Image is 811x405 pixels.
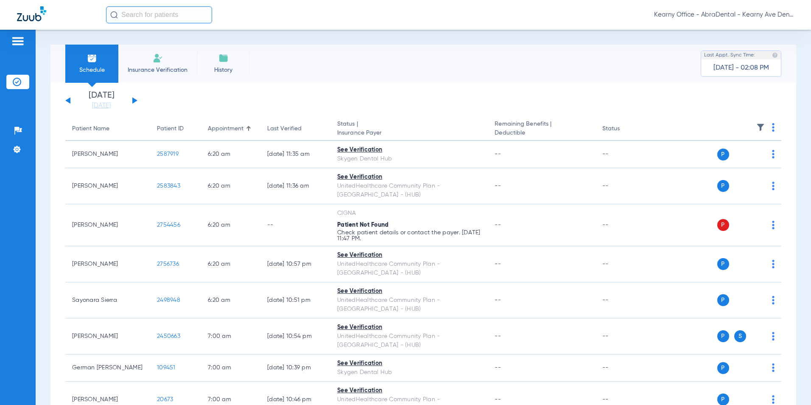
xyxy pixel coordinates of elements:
[260,168,330,204] td: [DATE] 11:36 AM
[596,141,653,168] td: --
[717,149,729,160] span: P
[495,365,501,371] span: --
[11,36,25,46] img: hamburger-icon
[87,53,97,63] img: Schedule
[260,141,330,168] td: [DATE] 11:35 AM
[218,53,229,63] img: History
[201,168,260,204] td: 6:20 AM
[596,117,653,141] th: Status
[717,294,729,306] span: P
[201,282,260,318] td: 6:20 AM
[337,173,481,182] div: See Verification
[65,246,150,282] td: [PERSON_NAME]
[267,124,324,133] div: Last Verified
[596,168,653,204] td: --
[772,260,775,268] img: group-dot-blue.svg
[201,354,260,382] td: 7:00 AM
[717,219,729,231] span: P
[260,354,330,382] td: [DATE] 10:39 PM
[65,282,150,318] td: Sayonara Sierra
[734,330,746,342] span: S
[157,151,179,157] span: 2587919
[65,354,150,382] td: German [PERSON_NAME]
[72,124,109,133] div: Patient Name
[260,246,330,282] td: [DATE] 10:57 PM
[337,129,481,138] span: Insurance Payer
[76,91,127,110] li: [DATE]
[337,260,481,278] div: UnitedHealthcare Community Plan - [GEOGRAPHIC_DATA] - (HUB)
[717,362,729,374] span: P
[495,222,501,228] span: --
[713,64,769,72] span: [DATE] - 02:08 PM
[201,204,260,246] td: 6:20 AM
[337,230,481,242] p: Check patient details or contact the payer. [DATE] 11:47 PM.
[153,53,163,63] img: Manual Insurance Verification
[65,141,150,168] td: [PERSON_NAME]
[596,354,653,382] td: --
[157,297,180,303] span: 2498948
[769,364,811,405] iframe: Chat Widget
[208,124,254,133] div: Appointment
[596,246,653,282] td: --
[65,168,150,204] td: [PERSON_NAME]
[756,123,765,132] img: filter.svg
[495,397,501,402] span: --
[267,124,302,133] div: Last Verified
[772,221,775,229] img: group-dot-blue.svg
[717,180,729,192] span: P
[203,66,243,74] span: History
[337,332,481,350] div: UnitedHealthcare Community Plan - [GEOGRAPHIC_DATA] - (HUB)
[596,282,653,318] td: --
[157,183,180,189] span: 2583843
[337,368,481,377] div: Skygen Dental Hub
[772,52,778,58] img: last sync help info
[157,124,184,133] div: Patient ID
[495,261,501,267] span: --
[337,251,481,260] div: See Verification
[772,150,775,158] img: group-dot-blue.svg
[201,318,260,354] td: 7:00 AM
[260,204,330,246] td: --
[495,151,501,157] span: --
[157,261,179,267] span: 2756736
[337,182,481,200] div: UnitedHealthcare Community Plan - [GEOGRAPHIC_DATA] - (HUB)
[704,51,755,59] span: Last Appt. Sync Time:
[337,146,481,155] div: See Verification
[201,141,260,168] td: 6:20 AM
[201,246,260,282] td: 6:20 AM
[495,333,501,339] span: --
[488,117,595,141] th: Remaining Benefits |
[337,323,481,332] div: See Verification
[17,6,46,21] img: Zuub Logo
[772,123,775,132] img: group-dot-blue.svg
[495,129,588,138] span: Deductible
[337,296,481,314] div: UnitedHealthcare Community Plan - [GEOGRAPHIC_DATA] - (HUB)
[110,11,118,19] img: Search Icon
[157,222,180,228] span: 2754456
[157,365,176,371] span: 109451
[330,117,488,141] th: Status |
[495,297,501,303] span: --
[260,282,330,318] td: [DATE] 10:51 PM
[65,204,150,246] td: [PERSON_NAME]
[772,332,775,340] img: group-dot-blue.svg
[72,124,143,133] div: Patient Name
[717,258,729,270] span: P
[772,296,775,304] img: group-dot-blue.svg
[596,204,653,246] td: --
[65,318,150,354] td: [PERSON_NAME]
[337,222,389,228] span: Patient Not Found
[208,124,243,133] div: Appointment
[157,333,180,339] span: 2450663
[72,66,112,74] span: Schedule
[260,318,330,354] td: [DATE] 10:54 PM
[596,318,653,354] td: --
[495,183,501,189] span: --
[157,124,194,133] div: Patient ID
[772,363,775,372] img: group-dot-blue.svg
[157,397,173,402] span: 20673
[106,6,212,23] input: Search for patients
[337,386,481,395] div: See Verification
[125,66,190,74] span: Insurance Verification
